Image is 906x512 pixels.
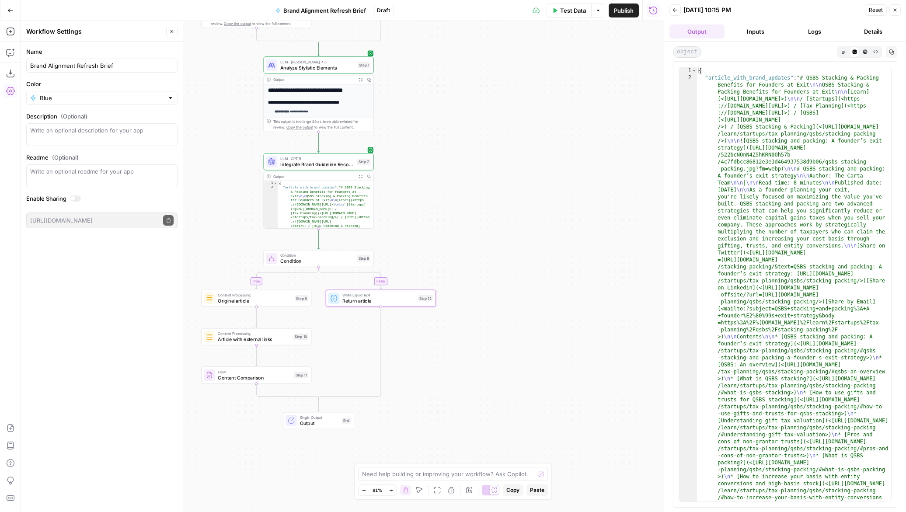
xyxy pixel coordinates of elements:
span: Flow [218,369,291,375]
span: Content Processing [218,331,290,336]
span: Draft [377,7,390,14]
button: Test Data [547,3,591,17]
span: LLM · GPT-5 [280,156,354,161]
span: Paste [530,486,544,494]
span: Condition [280,258,354,265]
g: Edge from step_4-conditional-end to step_1 [317,43,320,56]
g: Edge from step_8 to step_12 [319,267,382,289]
span: Original article [218,297,292,304]
div: This output is too large & has been abbreviated for review. to view the full content. [273,119,371,130]
g: Edge from step_9 to step_10 [255,307,258,327]
g: Edge from step_5 to step_4-conditional-end [256,28,318,44]
g: Edge from step_8-conditional-end to end [317,398,320,411]
span: object [673,46,701,58]
button: Brand Alignment Refresh Brief [270,3,371,17]
button: Logs [787,24,842,38]
span: Single Output [300,414,339,420]
button: Output [669,24,725,38]
div: Content ProcessingArticle with external linksStep 10 [201,328,311,345]
span: Toggle code folding, rows 1 through 3 [692,67,697,74]
label: Description [26,112,178,121]
button: Copy [503,484,523,496]
img: o3r9yhbrn24ooq0tey3lueqptmfj [206,295,213,302]
span: Reset [869,6,883,14]
button: Reset [865,4,887,16]
div: Output [273,77,354,83]
label: Name [26,47,178,56]
div: Content ProcessingOriginal articleStep 9 [201,290,311,307]
span: (Optional) [61,112,87,121]
div: Workflow Settings [26,27,164,36]
span: 81% [373,487,382,494]
div: Output [273,174,354,179]
span: LLM · [PERSON_NAME] 4.5 [280,59,355,65]
span: Return article [342,297,415,304]
span: Article with external links [218,336,290,343]
button: Paste [526,484,548,496]
span: Copy [506,486,519,494]
div: Step 11 [294,372,308,379]
div: ConditionConditionStep 8 [264,250,374,267]
span: Copy the output [286,125,314,129]
div: Step 7 [357,159,370,165]
button: Publish [609,3,639,17]
span: Toggle code folding, rows 1 through 3 [273,181,277,185]
div: FlowContent ComparisonStep 11 [201,366,311,383]
div: This output is too large & has been abbreviated for review. to view the full content. [211,15,308,26]
input: Untitled [30,61,174,70]
span: (Optional) [52,153,79,162]
span: Content Comparison [218,374,291,381]
span: Analyze Stylistic Elements [280,64,355,71]
div: 1 [264,181,278,185]
span: Output [300,420,339,427]
label: Readme [26,153,178,162]
g: Edge from step_12 to step_8-conditional-end [319,307,381,400]
span: Content Processing [218,292,292,298]
div: Step 9 [295,295,308,302]
div: Step 8 [357,255,370,262]
div: Step 12 [418,295,432,302]
g: Edge from step_11 to step_8-conditional-end [256,383,318,400]
div: End [341,418,351,424]
g: Edge from step_7 to step_8 [317,229,320,249]
div: Write Liquid TextReturn articleStep 12 [326,290,436,307]
g: Edge from step_10 to step_11 [255,345,258,366]
span: Write Liquid Text [342,292,415,298]
label: Enable Sharing [26,194,178,203]
div: Step 1 [358,62,370,69]
span: Copy the output [224,21,251,26]
img: vrinnnclop0vshvmafd7ip1g7ohf [206,372,213,379]
button: Details [846,24,901,38]
span: Integrate Brand Guideline Recommendations [280,161,354,168]
span: Brand Alignment Refresh Brief [283,6,366,15]
div: Step 10 [293,334,308,340]
img: o3r9yhbrn24ooq0tey3lueqptmfj [206,333,213,340]
input: Blue [40,94,164,102]
label: Color [26,80,178,88]
div: LLM · GPT-5Integrate Brand Guideline RecommendationsStep 7Output{ "article_with_brand_updates":"#... [264,153,374,228]
button: Inputs [728,24,783,38]
span: Publish [614,6,634,15]
g: Edge from step_1 to step_7 [317,132,320,153]
span: Test Data [560,6,586,15]
g: Edge from step_8 to step_9 [255,267,319,289]
span: Condition [280,252,354,258]
div: Single OutputOutputEnd [264,412,374,429]
div: 1 [679,67,697,74]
